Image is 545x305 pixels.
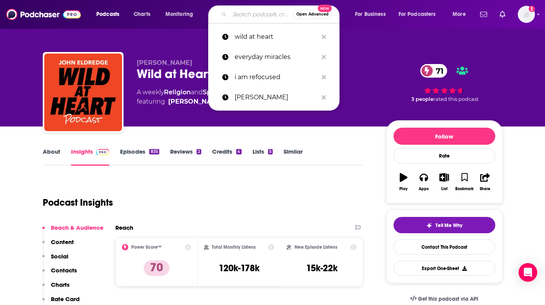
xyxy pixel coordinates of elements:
[235,87,318,107] p: nicholas john
[394,261,495,276] button: Export One-Sheet
[418,296,478,302] span: Get this podcast via API
[42,281,70,295] button: Charts
[168,97,224,106] a: John Eldredge
[219,262,259,274] h3: 120k-178k
[208,67,340,87] a: i am refocused
[419,187,429,191] div: Apps
[51,281,70,288] p: Charts
[441,187,447,191] div: List
[212,148,241,166] a: Credits4
[453,9,466,20] span: More
[529,6,535,12] svg: Add a profile image
[518,6,535,23] span: Logged in as shcarlos
[96,149,110,155] img: Podchaser Pro
[386,59,503,107] div: 71 3 peoplerated this podcast
[160,8,203,21] button: open menu
[51,238,74,246] p: Content
[294,244,337,250] h2: New Episode Listens
[165,9,193,20] span: Monitoring
[394,148,495,164] div: Rate
[394,8,447,21] button: open menu
[355,9,386,20] span: For Business
[477,8,490,21] a: Show notifications dropdown
[51,253,68,260] p: Social
[480,187,490,191] div: Share
[144,260,169,276] p: 70
[420,64,447,78] a: 71
[216,5,347,23] div: Search podcasts, credits, & more...
[475,168,495,196] button: Share
[411,96,434,102] span: 3 people
[71,148,110,166] a: InsightsPodchaser Pro
[191,88,203,96] span: and
[43,197,113,208] h1: Podcast Insights
[434,96,479,102] span: rated this podcast
[447,8,475,21] button: open menu
[284,148,303,166] a: Similar
[236,149,241,154] div: 4
[115,224,133,231] h2: Reach
[306,262,338,274] h3: 15k-22k
[131,244,162,250] h2: Power Score™
[435,222,462,229] span: Tell Me Why
[235,47,318,67] p: everyday miracles
[454,168,475,196] button: Bookmark
[43,148,60,166] a: About
[518,6,535,23] button: Show profile menu
[42,267,77,281] button: Contacts
[496,8,508,21] a: Show notifications dropdown
[518,6,535,23] img: User Profile
[42,224,103,238] button: Reach & Audience
[137,59,192,66] span: [PERSON_NAME]
[96,9,119,20] span: Podcasts
[203,88,239,96] a: Spirituality
[394,168,414,196] button: Play
[197,149,201,154] div: 2
[44,54,122,131] img: Wild at Heart
[268,149,273,154] div: 5
[414,168,434,196] button: Apps
[235,67,318,87] p: i am refocused
[91,8,129,21] button: open menu
[208,47,340,67] a: everyday miracles
[394,239,495,255] a: Contact This Podcast
[394,217,495,233] button: tell me why sparkleTell Me Why
[137,88,298,106] div: A weekly podcast
[129,8,155,21] a: Charts
[170,148,201,166] a: Reviews2
[426,222,432,229] img: tell me why sparkle
[134,9,150,20] span: Charts
[428,64,447,78] span: 71
[208,87,340,107] a: [PERSON_NAME]
[149,149,159,154] div: 835
[212,244,256,250] h2: Total Monthly Listens
[318,5,332,12] span: New
[42,253,68,267] button: Social
[120,148,159,166] a: Episodes835
[51,224,103,231] p: Reach & Audience
[164,88,191,96] a: Religion
[6,7,81,22] img: Podchaser - Follow, Share and Rate Podcasts
[519,263,537,282] div: Open Intercom Messenger
[137,97,298,106] span: featuring
[455,187,474,191] div: Bookmark
[208,27,340,47] a: wild at heart
[394,128,495,145] button: Follow
[51,295,80,303] p: Rate Card
[252,148,273,166] a: Lists5
[350,8,395,21] button: open menu
[399,187,407,191] div: Play
[51,267,77,274] p: Contacts
[230,8,293,21] input: Search podcasts, credits, & more...
[434,168,454,196] button: List
[42,238,74,253] button: Content
[296,12,329,16] span: Open Advanced
[235,27,318,47] p: wild at heart
[399,9,436,20] span: For Podcasters
[293,10,332,19] button: Open AdvancedNew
